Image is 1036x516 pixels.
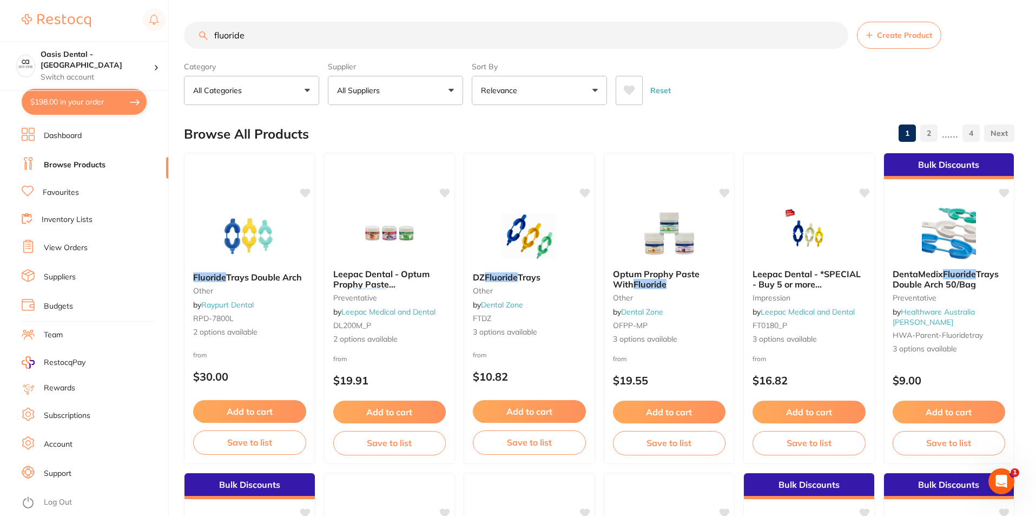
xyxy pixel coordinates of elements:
[1011,468,1019,477] span: 1
[473,327,586,338] span: 3 options available
[753,293,866,302] small: impression
[884,153,1014,179] div: Bulk Discounts
[893,330,983,340] span: HWA-parent-fluoridetray
[184,473,315,499] div: Bulk Discounts
[753,401,866,423] button: Add to cart
[634,279,667,290] em: Fluoride
[893,431,1006,455] button: Save to list
[613,431,726,455] button: Save to list
[354,289,387,299] em: Fluoride
[354,206,425,260] img: Leepac Dental - Optum Prophy Paste With Fluoride - High Quality Dental Product
[893,374,1006,387] p: $9.00
[914,206,984,260] img: DentaMedix Fluoride Trays Double Arch 50/Bag
[857,22,941,49] button: Create Product
[494,210,564,264] img: DZ Fluoride Trays
[22,356,35,369] img: RestocqPay
[328,76,463,105] button: All Suppliers
[44,130,82,141] a: Dashboard
[744,473,874,499] div: Bulk Discounts
[193,85,246,96] p: All Categories
[893,307,975,326] span: by
[44,330,63,341] a: Team
[920,122,938,144] a: 2
[193,272,306,282] b: Fluoride Trays Double Arch
[184,127,309,142] h2: Browse All Products
[893,401,1006,423] button: Add to cart
[333,334,446,345] span: 2 options available
[328,62,463,71] label: Supplier
[193,286,306,295] small: other
[333,355,347,363] span: from
[333,431,446,455] button: Save to list
[193,272,226,283] em: Fluoride
[884,473,1014,499] div: Bulk Discounts
[893,269,999,289] span: Trays Double Arch 50/Bag
[647,76,674,105] button: Reset
[41,72,154,83] p: Switch account
[473,400,586,423] button: Add to cart
[22,8,91,33] a: Restocq Logo
[44,243,88,253] a: View Orders
[333,321,371,330] span: DL200M_P
[184,76,319,105] button: All Categories
[899,122,916,144] a: 1
[943,269,976,279] em: Fluoride
[333,289,445,309] span: - High Quality Dental Product
[753,431,866,455] button: Save to list
[44,357,85,368] span: RestocqPay
[472,62,607,71] label: Sort By
[481,300,523,310] a: Dental Zone
[613,355,627,363] span: from
[753,355,767,363] span: from
[473,272,485,283] span: DZ
[333,269,446,289] b: Leepac Dental - Optum Prophy Paste With Fluoride - High Quality Dental Product
[193,327,306,338] span: 2 options available
[613,321,648,330] span: OFPP-MP
[473,300,523,310] span: by
[473,286,586,295] small: other
[473,313,491,323] span: FTDZ
[613,269,726,289] b: Optum Prophy Paste With Fluoride
[753,374,866,387] p: $16.82
[753,334,866,345] span: 3 options available
[485,272,518,283] em: Fluoride
[193,400,306,423] button: Add to cart
[893,269,943,279] span: DentaMedix
[193,313,234,323] span: RPD-7800L
[44,468,71,479] a: Support
[962,122,980,144] a: 4
[753,269,861,309] span: Leepac Dental - *SPECIAL - Buy 5 or more $16.90/bag* Disposable
[341,307,435,317] a: Leepac Medical and Dental
[44,383,75,394] a: Rewards
[44,410,90,421] a: Subscriptions
[44,301,73,312] a: Budgets
[634,206,704,260] img: Optum Prophy Paste With Fluoride
[226,272,302,283] span: Trays Double Arch
[893,293,1006,302] small: Preventative
[44,497,72,508] a: Log Out
[988,468,1014,494] iframe: Intercom live chat
[22,494,165,512] button: Log Out
[333,401,446,423] button: Add to cart
[337,85,384,96] p: All Suppliers
[473,370,586,383] p: $10.82
[22,89,147,115] button: $198.00 in your order
[44,439,72,450] a: Account
[193,430,306,454] button: Save to list
[473,272,586,282] b: DZ Fluoride Trays
[481,85,522,96] p: Relevance
[472,76,607,105] button: Relevance
[41,49,154,70] h4: Oasis Dental - West End
[942,127,958,140] p: ......
[613,374,726,387] p: $19.55
[893,344,1006,355] span: 3 options available
[613,307,663,317] span: by
[22,14,91,27] img: Restocq Logo
[333,269,430,299] span: Leepac Dental - Optum Prophy Paste With
[613,401,726,423] button: Add to cart
[877,31,932,40] span: Create Product
[473,430,586,454] button: Save to list
[214,210,285,264] img: Fluoride Trays Double Arch
[201,300,254,310] a: Raypurt Dental
[753,321,787,330] span: FT0180_P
